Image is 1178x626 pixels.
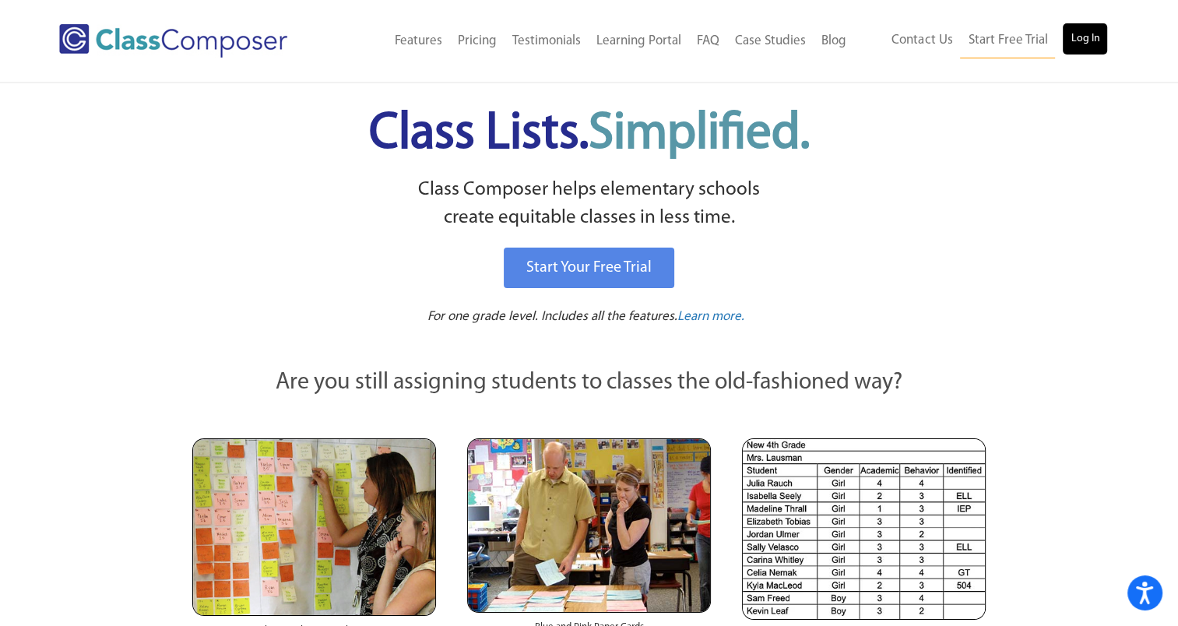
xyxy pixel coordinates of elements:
[59,24,287,58] img: Class Composer
[814,24,854,58] a: Blog
[504,248,674,288] a: Start Your Free Trial
[192,366,986,400] p: Are you still assigning students to classes the old-fashioned way?
[884,23,960,58] a: Contact Us
[742,438,986,620] img: Spreadsheets
[677,310,744,323] span: Learn more.
[1063,23,1107,55] a: Log In
[190,176,989,233] p: Class Composer helps elementary schools create equitable classes in less time.
[589,24,689,58] a: Learning Portal
[854,23,1107,58] nav: Header Menu
[727,24,814,58] a: Case Studies
[689,24,727,58] a: FAQ
[505,24,589,58] a: Testimonials
[192,438,436,616] img: Teachers Looking at Sticky Notes
[677,308,744,327] a: Learn more.
[589,109,810,160] span: Simplified.
[960,23,1055,58] a: Start Free Trial
[336,24,854,58] nav: Header Menu
[467,438,711,612] img: Blue and Pink Paper Cards
[427,310,677,323] span: For one grade level. Includes all the features.
[450,24,505,58] a: Pricing
[526,260,652,276] span: Start Your Free Trial
[387,24,450,58] a: Features
[369,109,810,160] span: Class Lists.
